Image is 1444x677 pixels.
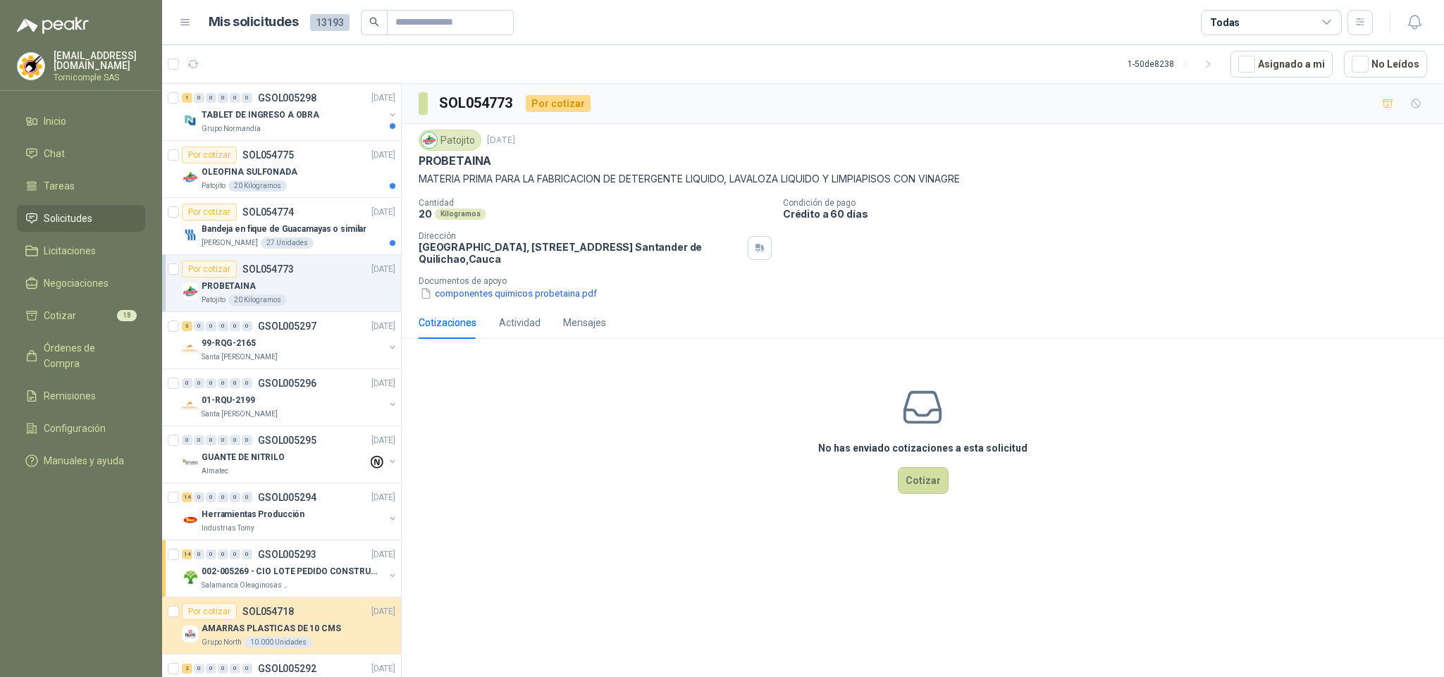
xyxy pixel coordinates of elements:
img: Company Logo [182,397,199,414]
p: 99-RQG-2165 [202,337,256,350]
p: [DATE] [371,320,395,333]
div: 14 [182,549,192,559]
p: Santa [PERSON_NAME] [202,409,278,420]
div: Por cotizar [526,95,591,112]
div: 0 [194,549,204,559]
div: Patojito [419,130,481,151]
a: 0 0 0 0 0 0 GSOL005296[DATE] Company Logo01-RQU-2199Santa [PERSON_NAME] [182,375,398,420]
img: Company Logo [182,283,199,300]
div: 1 - 50 de 8238 [1128,53,1219,75]
h1: Mis solicitudes [209,12,299,32]
div: 0 [206,378,216,388]
p: [EMAIL_ADDRESS][DOMAIN_NAME] [54,51,145,70]
p: Patojito [202,180,226,192]
p: Salamanca Oleaginosas SAS [202,580,290,591]
a: Remisiones [17,383,145,409]
span: Chat [44,146,65,161]
span: Licitaciones [44,243,96,259]
p: MATERIA PRIMA PARA LA FABRICACION DE DETERGENTE LIQUIDO, LAVALOZA LIQUIDO Y LIMPIAPISOS CON VINAGRE [419,171,1427,187]
span: Cotizar [44,308,76,323]
p: AMARRAS PLASTICAS DE 10 CMS [202,622,341,635]
div: 0 [218,378,228,388]
p: [DATE] [371,377,395,390]
button: No Leídos [1344,51,1427,77]
p: Almatec [202,466,228,477]
img: Company Logo [182,112,199,129]
div: 0 [206,549,216,559]
div: 1 [182,93,192,103]
a: 0 0 0 0 0 0 GSOL005295[DATE] Company LogoGUANTE DE NITRILOAlmatec [182,432,398,477]
p: Industrias Tomy [202,523,254,534]
p: Bandeja en fique de Guacamayas o similar [202,223,366,236]
p: PROBETAINA [419,154,491,168]
div: 0 [218,492,228,502]
a: Por cotizarSOL054773[DATE] Company LogoPROBETAINAPatojito20 Kilogramos [162,255,401,312]
img: Logo peakr [17,17,89,34]
div: 0 [206,435,216,445]
div: 0 [206,664,216,673]
a: Chat [17,140,145,167]
div: 0 [206,492,216,502]
img: Company Logo [182,569,199,585]
p: Tornicomple SAS [54,73,145,82]
div: 0 [230,378,240,388]
p: Documentos de apoyo [419,276,1438,286]
span: Solicitudes [44,211,92,226]
p: GSOL005297 [258,321,316,331]
a: 1 0 0 0 0 0 GSOL005298[DATE] Company LogoTABLET DE INGRESO A OBRAGrupo Normandía [182,89,398,135]
div: 0 [230,664,240,673]
p: GSOL005295 [258,435,316,445]
div: 0 [242,664,252,673]
span: Remisiones [44,388,96,404]
a: 3 0 0 0 0 0 GSOL005297[DATE] Company Logo99-RQG-2165Santa [PERSON_NAME] [182,318,398,363]
p: 002-005269 - CIO LOTE PEDIDO CONSTRUCCION [202,565,377,578]
p: [DATE] [371,548,395,561]
div: 0 [194,321,204,331]
a: Solicitudes [17,205,145,232]
div: 0 [194,492,204,502]
a: Órdenes de Compra [17,335,145,377]
div: Actividad [499,315,541,330]
div: 20 Kilogramos [228,294,287,306]
div: 0 [218,664,228,673]
p: GSOL005292 [258,664,316,673]
img: Company Logo [182,454,199,471]
img: Company Logo [18,53,44,80]
img: Company Logo [182,226,199,243]
div: 0 [230,321,240,331]
a: Por cotizarSOL054774[DATE] Company LogoBandeja en fique de Guacamayas o similar[PERSON_NAME]27 Un... [162,198,401,255]
p: OLEOFINA SULFONADA [202,166,297,179]
div: 0 [230,549,240,559]
span: Configuración [44,421,106,436]
button: Cotizar [898,467,949,494]
button: Asignado a mi [1230,51,1333,77]
p: 01-RQU-2199 [202,394,255,407]
button: componentes quimicos probetaina.pdf [419,286,598,301]
img: Company Logo [182,169,199,186]
p: GSOL005298 [258,93,316,103]
p: Grupo North [202,637,242,648]
div: 0 [242,93,252,103]
p: [DATE] [371,206,395,219]
div: 2 [182,664,192,673]
div: 0 [194,378,204,388]
div: 0 [194,664,204,673]
div: 0 [242,549,252,559]
div: 10.000 Unidades [245,637,312,648]
p: [DATE] [371,92,395,105]
p: [GEOGRAPHIC_DATA], [STREET_ADDRESS] Santander de Quilichao , Cauca [419,241,742,265]
div: Por cotizar [182,261,237,278]
div: Mensajes [563,315,606,330]
a: Manuales y ayuda [17,447,145,474]
a: Tareas [17,173,145,199]
div: 0 [218,321,228,331]
div: Por cotizar [182,204,237,221]
span: Negociaciones [44,275,109,291]
div: 0 [242,321,252,331]
p: [DATE] [371,662,395,676]
a: Cotizar18 [17,302,145,329]
p: SOL054774 [242,207,294,217]
span: Órdenes de Compra [44,340,132,371]
a: 14 0 0 0 0 0 GSOL005293[DATE] Company Logo002-005269 - CIO LOTE PEDIDO CONSTRUCCIONSalamanca Olea... [182,546,398,591]
p: [DATE] [371,263,395,276]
